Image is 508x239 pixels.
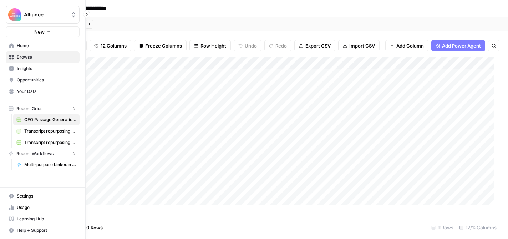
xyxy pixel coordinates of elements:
[294,40,335,51] button: Export CSV
[431,40,485,51] button: Add Power Agent
[24,139,76,146] span: Transcript repurposing (CSC)
[16,150,54,157] span: Recent Workflows
[16,105,42,112] span: Recent Grids
[6,63,80,74] a: Insights
[24,11,67,18] span: Alliance
[8,8,21,21] img: Alliance Logo
[349,42,375,49] span: Import CSV
[6,190,80,202] a: Settings
[6,51,80,63] a: Browse
[17,88,76,95] span: Your Data
[428,222,456,233] div: 11 Rows
[6,103,80,114] button: Recent Grids
[13,159,80,170] a: Multi-purpose LinkedIn Workflow
[264,40,291,51] button: Redo
[234,40,261,51] button: Undo
[17,65,76,72] span: Insights
[6,74,80,86] a: Opportunities
[101,42,127,49] span: 12 Columns
[189,40,231,51] button: Row Height
[6,6,80,24] button: Workspace: Alliance
[17,227,76,234] span: Help + Support
[17,43,76,49] span: Home
[17,193,76,199] span: Settings
[338,40,380,51] button: Import CSV
[6,202,80,213] a: Usage
[134,40,187,51] button: Freeze Columns
[145,42,182,49] span: Freeze Columns
[6,86,80,97] a: Your Data
[275,42,287,49] span: Redo
[385,40,428,51] button: Add Column
[6,26,80,37] button: New
[6,225,80,236] button: Help + Support
[24,161,76,168] span: Multi-purpose LinkedIn Workflow
[17,77,76,83] span: Opportunities
[17,216,76,222] span: Learning Hub
[6,40,80,51] a: Home
[13,125,80,137] a: Transcript repurposing (PMA)
[6,148,80,159] button: Recent Workflows
[24,128,76,134] span: Transcript repurposing (PMA)
[17,54,76,60] span: Browse
[34,28,45,35] span: New
[305,42,331,49] span: Export CSV
[200,42,226,49] span: Row Height
[24,116,76,123] span: QFO Passage Generation (CSC)
[17,204,76,211] span: Usage
[6,213,80,225] a: Learning Hub
[90,40,131,51] button: 12 Columns
[456,222,499,233] div: 12/12 Columns
[245,42,257,49] span: Undo
[442,42,481,49] span: Add Power Agent
[13,137,80,148] a: Transcript repurposing (CSC)
[74,224,103,231] span: Add 10 Rows
[13,114,80,125] a: QFO Passage Generation (CSC)
[396,42,424,49] span: Add Column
